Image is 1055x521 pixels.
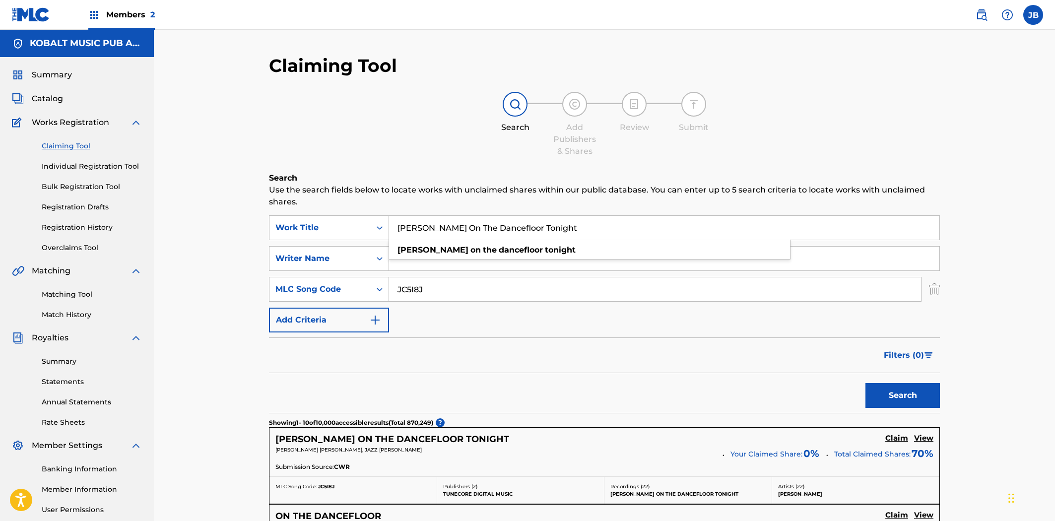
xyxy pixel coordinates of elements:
[42,505,142,515] a: User Permissions
[269,184,940,208] p: Use the search fields below to locate works with unclaimed shares within our public database. You...
[929,277,940,302] img: Delete Criterion
[42,202,142,212] a: Registration Drafts
[12,440,24,452] img: Member Settings
[12,38,24,50] img: Accounts
[32,265,70,277] span: Matching
[42,417,142,428] a: Rate Sheets
[12,265,24,277] img: Matching
[865,383,940,408] button: Search
[778,483,934,490] p: Artists ( 22 )
[443,490,598,498] p: TUNECORE DIGITAL MUSIC
[885,434,908,443] h5: Claim
[483,245,497,255] strong: the
[490,122,540,133] div: Search
[275,283,365,295] div: MLC Song Code
[972,5,991,25] a: Public Search
[924,352,933,358] img: filter
[1008,483,1014,513] div: Drag
[275,483,317,490] span: MLC Song Code:
[150,10,155,19] span: 2
[1005,473,1055,521] iframe: Chat Widget
[778,490,934,498] p: [PERSON_NAME]
[42,310,142,320] a: Match History
[275,462,334,471] span: Submission Source:
[275,447,422,453] span: [PERSON_NAME] [PERSON_NAME], JAZZ [PERSON_NAME]
[12,332,24,344] img: Royalties
[42,484,142,495] a: Member Information
[269,215,940,413] form: Search Form
[12,69,24,81] img: Summary
[12,7,50,22] img: MLC Logo
[997,5,1017,25] div: Help
[1001,9,1013,21] img: help
[1027,353,1055,433] iframe: Resource Center
[130,117,142,129] img: expand
[42,182,142,192] a: Bulk Registration Tool
[914,434,933,445] a: View
[42,377,142,387] a: Statements
[834,450,911,458] span: Total Claimed Shares:
[545,245,576,255] strong: tonight
[32,117,109,129] span: Works Registration
[318,483,334,490] span: JC5I8J
[275,253,365,264] div: Writer Name
[884,349,924,361] span: Filters ( 0 )
[610,490,766,498] p: [PERSON_NAME] ON THE DANCEFLOOR TONIGHT
[369,314,381,326] img: 9d2ae6d4665cec9f34b9.svg
[30,38,142,49] h5: KOBALT MUSIC PUB AMERICA INC
[269,418,433,427] p: Showing 1 - 10 of 10,000 accessible results (Total 870,249 )
[275,222,365,234] div: Work Title
[12,117,25,129] img: Works Registration
[269,172,940,184] h6: Search
[550,122,599,157] div: Add Publishers & Shares
[470,245,481,255] strong: on
[269,55,397,77] h2: Claiming Tool
[42,222,142,233] a: Registration History
[334,462,350,471] span: CWR
[130,440,142,452] img: expand
[88,9,100,21] img: Top Rightsholders
[275,434,509,445] h5: JENNIFER ON THE DANCEFLOOR TONIGHT
[688,98,700,110] img: step indicator icon for Submit
[42,243,142,253] a: Overclaims Tool
[42,289,142,300] a: Matching Tool
[885,511,908,520] h5: Claim
[912,446,933,461] span: 70 %
[803,446,819,461] span: 0 %
[914,511,933,520] h5: View
[42,464,142,474] a: Banking Information
[610,483,766,490] p: Recordings ( 22 )
[32,93,63,105] span: Catalog
[42,356,142,367] a: Summary
[32,332,68,344] span: Royalties
[269,308,389,332] button: Add Criteria
[609,122,659,133] div: Review
[569,98,581,110] img: step indicator icon for Add Publishers & Shares
[730,449,802,459] span: Your Claimed Share:
[976,9,988,21] img: search
[130,332,142,344] img: expand
[1023,5,1043,25] div: User Menu
[106,9,155,20] span: Members
[397,245,468,255] strong: [PERSON_NAME]
[130,265,142,277] img: expand
[42,161,142,172] a: Individual Registration Tool
[499,245,543,255] strong: dancefloor
[42,141,142,151] a: Claiming Tool
[628,98,640,110] img: step indicator icon for Review
[12,93,24,105] img: Catalog
[878,343,940,368] button: Filters (0)
[669,122,719,133] div: Submit
[32,69,72,81] span: Summary
[436,418,445,427] span: ?
[42,397,142,407] a: Annual Statements
[12,69,72,81] a: SummarySummary
[914,434,933,443] h5: View
[443,483,598,490] p: Publishers ( 2 )
[12,93,63,105] a: CatalogCatalog
[32,440,102,452] span: Member Settings
[509,98,521,110] img: step indicator icon for Search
